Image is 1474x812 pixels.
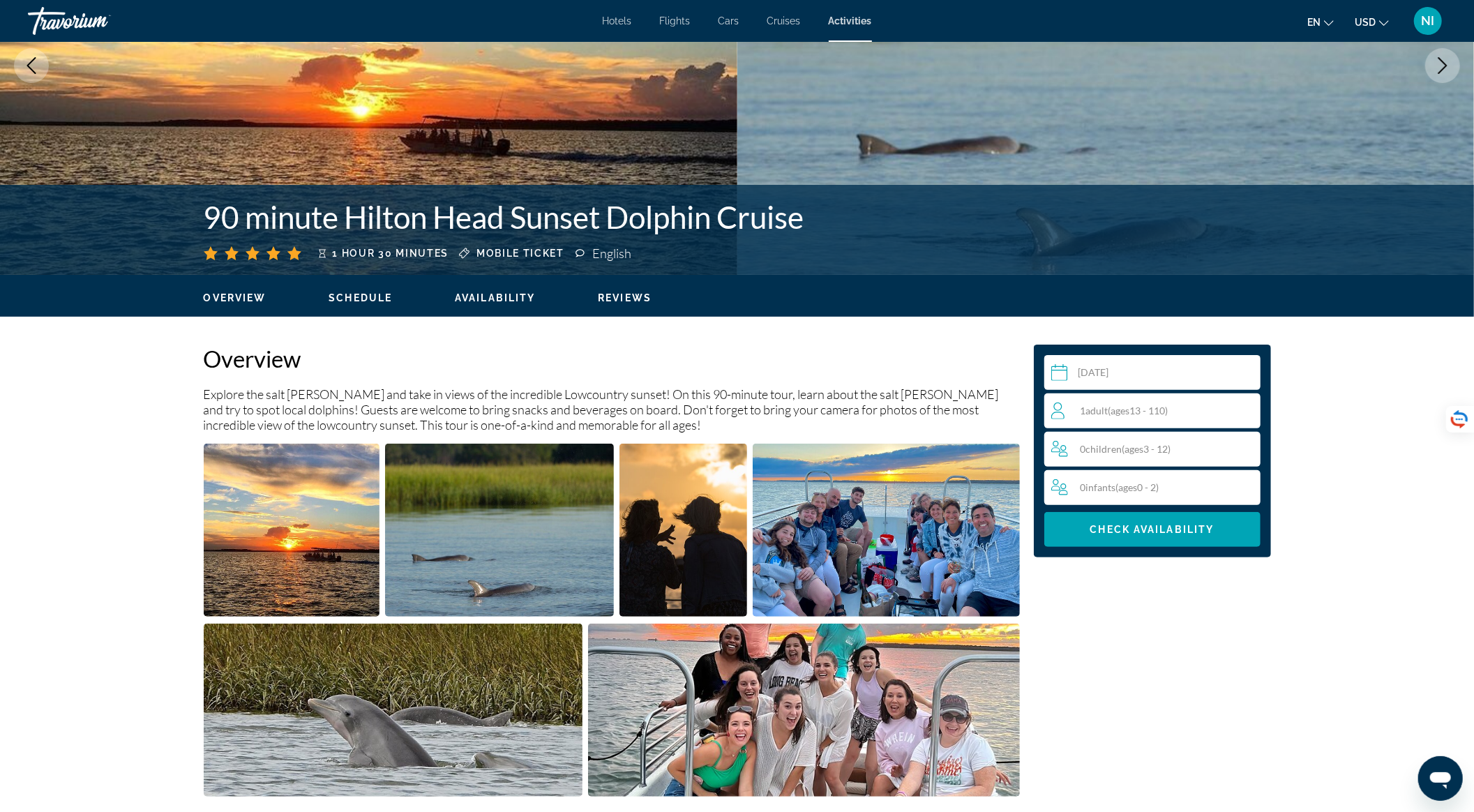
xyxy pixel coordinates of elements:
button: Open full-screen image slider [753,443,1020,617]
span: ages [1119,481,1138,493]
button: Open full-screen image slider [385,443,614,617]
button: Check Availability [1044,512,1261,547]
a: Activities [829,15,872,27]
a: Flights [660,15,691,27]
a: Hotels [603,15,632,27]
a: Cars [719,15,739,27]
button: Open full-screen image slider [619,443,747,617]
button: Open full-screen image slider [588,623,1020,797]
span: Reviews [598,292,652,303]
span: ages [1111,405,1130,416]
span: ages [1125,443,1144,455]
a: Cruises [767,15,801,27]
span: ( 0 - 2) [1116,481,1159,493]
span: NI [1422,14,1435,28]
button: User Menu [1410,6,1446,36]
span: Overview [204,292,266,303]
iframe: Кнопка для запуску вікна повідомлень [1418,756,1463,801]
h1: 90 minute Hilton Head Sunset Dolphin Cruise [204,199,1048,235]
button: Previous image [14,48,49,83]
button: Availability [455,292,535,304]
span: 1 hour 30 minutes [333,248,449,259]
span: 1 [1081,405,1168,416]
button: Change currency [1355,12,1389,32]
span: Infants [1086,481,1116,493]
h2: Overview [204,345,1020,373]
span: ( 3 - 12) [1122,443,1171,455]
button: Change language [1307,12,1334,32]
span: Mobile ticket [476,248,564,259]
p: Explore the salt [PERSON_NAME] and take in views of the incredible Lowcountry sunset! On this 90-... [204,386,1020,433]
span: 0 [1081,481,1159,493]
button: Open full-screen image slider [204,443,380,617]
span: USD [1355,17,1376,28]
span: Availability [455,292,535,303]
span: ( 13 - 110) [1108,405,1168,416]
a: Travorium [28,3,167,39]
button: Travelers: 1 adult, 0 children [1044,393,1261,505]
span: Schedule [329,292,392,303]
div: English [592,246,635,261]
span: Check Availability [1090,524,1214,535]
span: Adult [1086,405,1108,416]
button: Reviews [598,292,652,304]
button: Open full-screen image slider [204,623,583,797]
span: en [1307,17,1321,28]
button: Next image [1425,48,1460,83]
button: Schedule [329,292,392,304]
span: 0 [1081,443,1171,455]
span: Children [1086,443,1122,455]
button: Overview [204,292,266,304]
